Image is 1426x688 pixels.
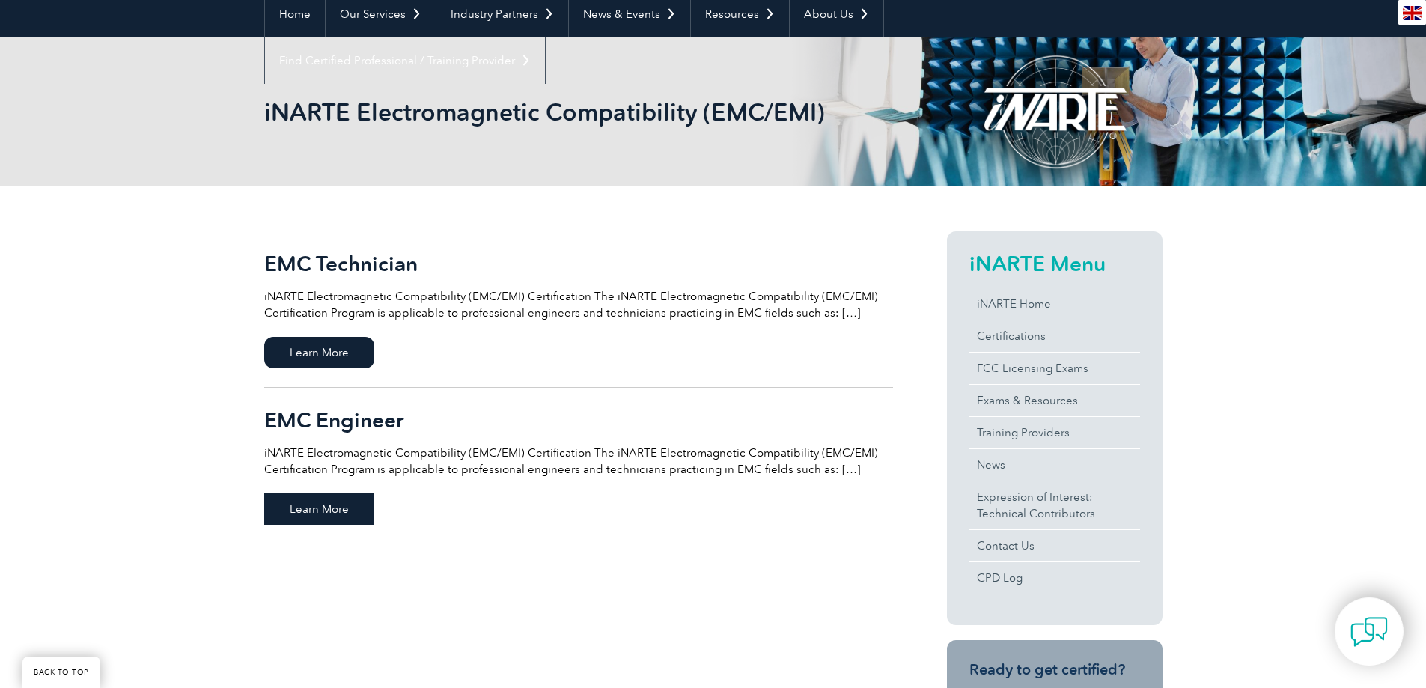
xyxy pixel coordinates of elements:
img: contact-chat.png [1350,613,1388,651]
span: Learn More [264,337,374,368]
h2: EMC Engineer [264,408,893,432]
a: iNARTE Home [969,288,1140,320]
a: EMC Technician iNARTE Electromagnetic Compatibility (EMC/EMI) Certification The iNARTE Electromag... [264,231,893,388]
p: iNARTE Electromagnetic Compatibility (EMC/EMI) Certification The iNARTE Electromagnetic Compatibi... [264,445,893,478]
a: EMC Engineer iNARTE Electromagnetic Compatibility (EMC/EMI) Certification The iNARTE Electromagne... [264,388,893,544]
a: Contact Us [969,530,1140,561]
a: Find Certified Professional / Training Provider [265,37,545,84]
img: en [1403,6,1422,20]
h3: Ready to get certified? [969,660,1140,679]
a: Training Providers [969,417,1140,448]
p: iNARTE Electromagnetic Compatibility (EMC/EMI) Certification The iNARTE Electromagnetic Compatibi... [264,288,893,321]
a: Exams & Resources [969,385,1140,416]
a: Expression of Interest:Technical Contributors [969,481,1140,529]
a: FCC Licensing Exams [969,353,1140,384]
a: Certifications [969,320,1140,352]
a: BACK TO TOP [22,657,100,688]
h2: EMC Technician [264,252,893,275]
span: Learn More [264,493,374,525]
h2: iNARTE Menu [969,252,1140,275]
a: News [969,449,1140,481]
a: CPD Log [969,562,1140,594]
h1: iNARTE Electromagnetic Compatibility (EMC/EMI) [264,97,839,127]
